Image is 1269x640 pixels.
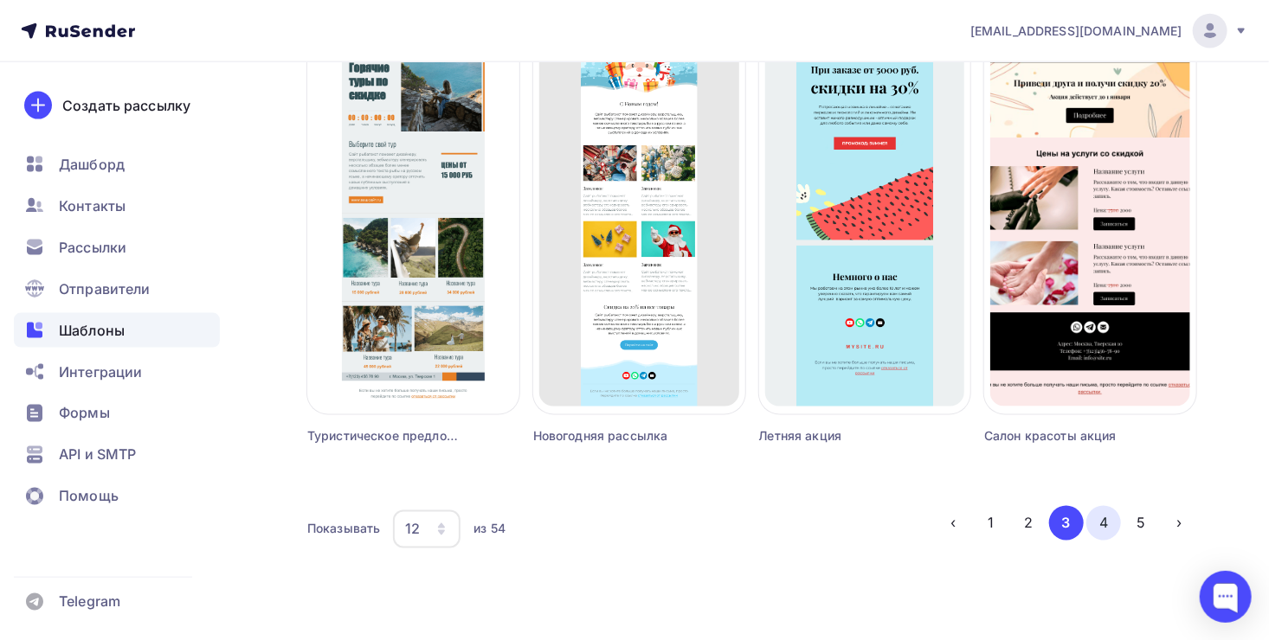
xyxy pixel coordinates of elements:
[1049,506,1084,541] button: Go to page 3
[59,592,120,612] span: Telegram
[59,320,125,341] span: Шаблоны
[936,506,970,541] button: Go to previous page
[59,362,142,382] span: Интеграции
[62,95,190,116] div: Создать рассылку
[14,189,220,223] a: Контакты
[984,428,1143,445] div: Салон красоты акция
[59,237,126,258] span: Рассылки
[59,154,125,175] span: Дашборд
[14,230,220,265] a: Рассылки
[759,428,918,445] div: Летняя акция
[970,22,1182,40] span: [EMAIL_ADDRESS][DOMAIN_NAME]
[59,445,136,465] span: API и SMTP
[936,506,1196,541] ul: Pagination
[392,509,461,549] button: 12
[974,506,1008,541] button: Go to page 1
[14,147,220,182] a: Дашборд
[405,519,420,540] div: 12
[307,428,467,445] div: Туристическое предложение
[14,313,220,348] a: Шаблоны
[533,428,692,445] div: Новогодняя рассылка
[970,14,1248,48] a: [EMAIL_ADDRESS][DOMAIN_NAME]
[1124,506,1159,541] button: Go to page 5
[1086,506,1121,541] button: Go to page 4
[1162,506,1196,541] button: Go to next page
[1011,506,1046,541] button: Go to page 2
[59,278,151,299] span: Отправители
[14,396,220,431] a: Формы
[59,403,110,424] span: Формы
[59,195,126,216] span: Контакты
[473,521,506,538] div: из 54
[14,272,220,306] a: Отправители
[59,486,119,507] span: Помощь
[307,521,380,538] div: Показывать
